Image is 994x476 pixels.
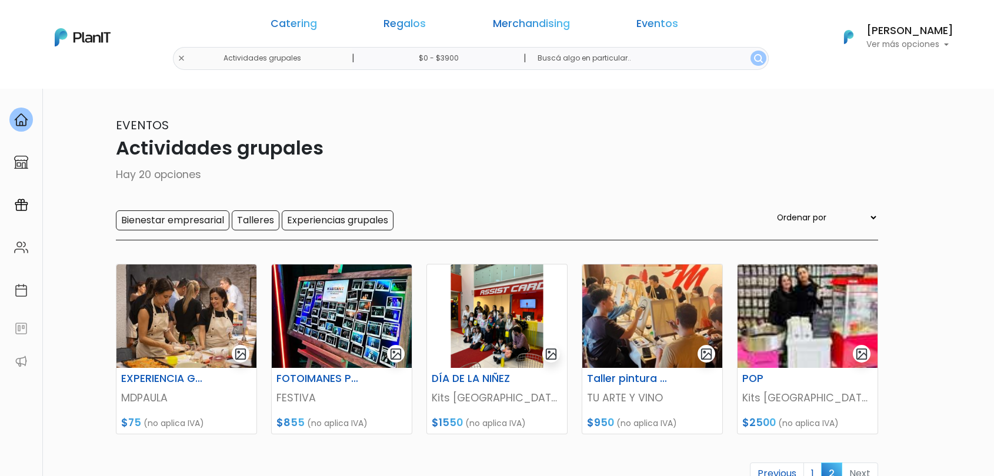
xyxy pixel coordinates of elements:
[14,155,28,169] img: marketplace-4ceaa7011d94191e9ded77b95e3339b90024bf715f7c57f8cf31f2d8c509eaba.svg
[866,26,953,36] h6: [PERSON_NAME]
[121,415,141,430] span: $75
[465,417,526,429] span: (no aplica IVA)
[866,41,953,49] p: Ver más opciones
[114,373,211,385] h6: EXPERIENCIA GASTRONOMICA 2
[116,167,878,182] p: Hay 20 opciones
[735,373,832,385] h6: POP
[269,373,366,385] h6: FOTOIMANES PARA EVENTOS
[616,417,677,429] span: (no aplica IVA)
[523,51,526,65] p: |
[389,347,403,361] img: gallery-light
[234,347,248,361] img: gallery-light
[276,390,407,405] p: FESTIVA
[432,390,562,405] p: Kits [GEOGRAPHIC_DATA]
[116,134,878,162] p: Actividades grupales
[282,210,393,230] input: Experiencias grupales
[587,390,718,405] p: TU ARTE Y VINO
[754,54,763,63] img: search_button-432b6d5273f82d61273b3651a40e1bd1b912527efae98b1b7a1b2c0702e16a8d.svg
[742,415,776,430] span: $2500
[307,417,368,429] span: (no aplica IVA)
[580,373,676,385] h6: Taller pintura en la oficina
[738,264,878,368] img: thumb_WhatsApp_Image_2025-08-05_at_15.02.35__1_.jpeg
[178,55,185,62] img: close-6986928ebcb1d6c9903e3b54e860dbc4d054630f23adef3a32610726dff6a82b.svg
[778,417,839,429] span: (no aplica IVA)
[493,19,570,33] a: Merchandising
[272,264,412,368] img: thumb_WhatsApp_Image_2025-04-11_at_15.49.58__1_.jpeg
[425,373,521,385] h6: DÍA DE LA NIÑEZ
[545,347,558,361] img: gallery-light
[14,354,28,368] img: partners-52edf745621dab592f3b2c58e3bca9d71375a7ef29c3b500c9f145b62cc070d4.svg
[352,51,355,65] p: |
[55,28,111,46] img: PlanIt Logo
[232,210,279,230] input: Talleres
[829,22,953,52] button: PlanIt Logo [PERSON_NAME] Ver más opciones
[14,240,28,254] img: people-662611757002400ad9ed0e3c099ab2801c6687ba6c219adb57efc949bc21e19d.svg
[587,415,614,430] span: $950
[426,264,568,434] a: gallery-light DÍA DE LA NIÑEZ Kits [GEOGRAPHIC_DATA] $1550 (no aplica IVA)
[742,390,873,405] p: Kits [GEOGRAPHIC_DATA]
[528,47,769,70] input: Buscá algo en particular..
[700,347,713,361] img: gallery-light
[116,116,878,134] p: Eventos
[271,19,317,33] a: Catering
[271,264,412,434] a: gallery-light FOTOIMANES PARA EVENTOS FESTIVA $855 (no aplica IVA)
[14,283,28,297] img: calendar-87d922413cdce8b2cf7b7f5f62616a5cf9e4887200fb71536465627b3292af00.svg
[116,210,229,230] input: Bienestar empresarial
[14,321,28,336] img: feedback-78b5a0c8f98aac82b08bfc38622c3050aee476f2c9584af64705fc4e61158814.svg
[144,417,204,429] span: (no aplica IVA)
[427,264,567,368] img: thumb_2000___2000-Photoroom__28_.png
[582,264,723,434] a: gallery-light Taller pintura en la oficina TU ARTE Y VINO $950 (no aplica IVA)
[116,264,257,434] a: gallery-light EXPERIENCIA GASTRONOMICA 2 MDPAULA $75 (no aplica IVA)
[737,264,878,434] a: gallery-light POP Kits [GEOGRAPHIC_DATA] $2500 (no aplica IVA)
[582,264,722,368] img: thumb_D6814F5D-7A98-45F1-976D-876BABEF358B.jpeg
[121,390,252,405] p: MDPAULA
[836,24,862,50] img: PlanIt Logo
[14,113,28,127] img: home-e721727adea9d79c4d83392d1f703f7f8bce08238fde08b1acbfd93340b81755.svg
[855,347,869,361] img: gallery-light
[276,415,305,430] span: $855
[636,19,678,33] a: Eventos
[432,415,463,430] span: $1550
[116,264,256,368] img: thumb_WhatsApp_Image_2025-04-01_at_15.31.48.jpeg
[14,198,28,212] img: campaigns-02234683943229c281be62815700db0a1741e53638e28bf9629b52c665b00959.svg
[383,19,426,33] a: Regalos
